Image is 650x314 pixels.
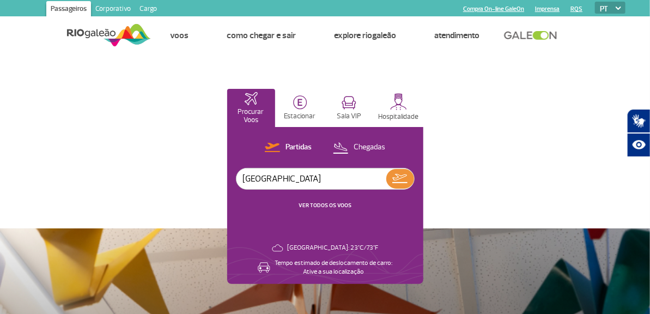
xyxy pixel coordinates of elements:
[295,201,355,210] button: VER TODOS OS VOOS
[463,5,524,13] a: Compra On-line GaleOn
[330,141,388,155] button: Chegadas
[342,96,356,110] img: vipRoom.svg
[135,1,161,19] a: Cargo
[288,244,379,252] p: [GEOGRAPHIC_DATA]: 23°C/73°F
[299,202,351,209] a: VER TODOS OS VOOS
[535,5,560,13] a: Imprensa
[325,89,373,127] button: Sala VIP
[334,30,396,41] a: Explore RIOgaleão
[434,30,479,41] a: Atendimento
[227,30,296,41] a: Como chegar e sair
[276,89,324,127] button: Estacionar
[570,5,582,13] a: RQS
[627,109,650,133] button: Abrir tradutor de língua de sinais.
[390,93,407,110] img: hospitality.svg
[170,30,189,41] a: Voos
[236,168,386,189] input: Voo, cidade ou cia aérea
[245,92,258,105] img: airplaneHomeActive.svg
[293,95,307,110] img: carParkingHome.svg
[262,141,315,155] button: Partidas
[285,142,312,153] p: Partidas
[91,1,135,19] a: Corporativo
[354,142,385,153] p: Chegadas
[627,133,650,157] button: Abrir recursos assistivos.
[284,112,316,120] p: Estacionar
[379,113,419,121] p: Hospitalidade
[233,108,270,124] p: Procurar Voos
[227,89,275,127] button: Procurar Voos
[46,1,91,19] a: Passageiros
[337,112,361,120] p: Sala VIP
[374,89,423,127] button: Hospitalidade
[275,259,392,276] p: Tempo estimado de deslocamento de carro: Ative a sua localização
[627,109,650,157] div: Plugin de acessibilidade da Hand Talk.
